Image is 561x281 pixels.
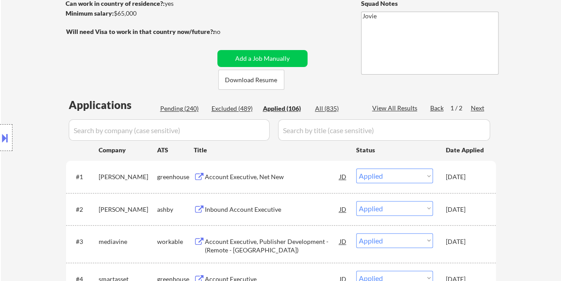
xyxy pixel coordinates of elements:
div: ATS [157,146,194,155]
div: Applied (106) [263,104,308,113]
strong: Minimum salary: [66,9,114,17]
div: [DATE] [446,205,485,214]
div: greenhouse [157,172,194,181]
div: #3 [76,237,91,246]
div: Account Executive, Net New [205,172,340,181]
div: Inbound Account Executive [205,205,340,214]
div: Date Applied [446,146,485,155]
input: Search by company (case sensitive) [69,119,270,141]
div: workable [157,237,194,246]
div: no [213,27,239,36]
input: Search by title (case sensitive) [278,119,490,141]
div: Status [356,142,433,158]
div: Title [194,146,348,155]
strong: Will need Visa to work in that country now/future?: [66,28,215,35]
div: mediavine [99,237,157,246]
div: JD [339,233,348,249]
div: Account Executive, Publisher Development - (Remote - [GEOGRAPHIC_DATA]) [205,237,340,255]
div: [DATE] [446,172,485,181]
div: JD [339,201,348,217]
div: [DATE] [446,237,485,246]
div: All (835) [315,104,360,113]
div: View All Results [372,104,420,113]
button: Download Resume [218,70,284,90]
button: Add a Job Manually [217,50,308,67]
div: Excluded (489) [212,104,256,113]
div: JD [339,168,348,185]
div: ashby [157,205,194,214]
div: Pending (240) [160,104,205,113]
div: $65,000 [66,9,214,18]
div: Next [471,104,485,113]
div: 1 / 2 [450,104,471,113]
div: Back [430,104,445,113]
